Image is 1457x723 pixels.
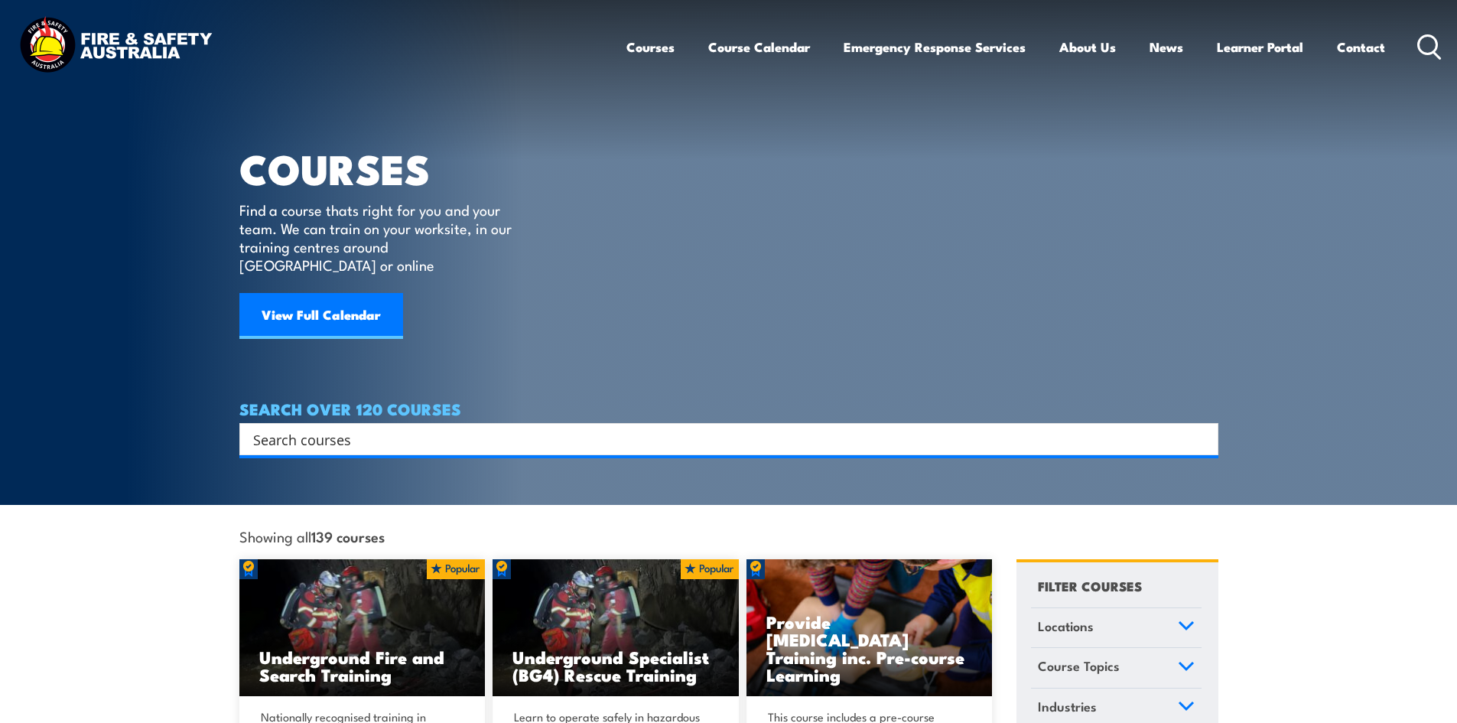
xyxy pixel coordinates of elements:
span: Locations [1038,616,1094,637]
a: View Full Calendar [239,293,403,339]
h4: SEARCH OVER 120 COURSES [239,400,1218,417]
img: Low Voltage Rescue and Provide CPR [746,559,993,697]
h4: FILTER COURSES [1038,575,1142,596]
a: Locations [1031,608,1202,648]
a: Course Calendar [708,27,810,67]
span: Industries [1038,696,1097,717]
p: Find a course thats right for you and your team. We can train on your worksite, in our training c... [239,200,519,274]
strong: 139 courses [311,526,385,546]
a: Emergency Response Services [844,27,1026,67]
a: Course Topics [1031,648,1202,688]
a: Contact [1337,27,1385,67]
a: Courses [626,27,675,67]
input: Search input [253,428,1185,451]
h1: COURSES [239,150,534,186]
h3: Underground Specialist (BG4) Rescue Training [512,648,719,683]
h3: Provide [MEDICAL_DATA] Training inc. Pre-course Learning [766,613,973,683]
form: Search form [256,428,1188,450]
img: Underground mine rescue [239,559,486,697]
img: Underground mine rescue [493,559,739,697]
button: Search magnifier button [1192,428,1213,450]
a: News [1150,27,1183,67]
span: Showing all [239,528,385,544]
a: Underground Fire and Search Training [239,559,486,697]
a: Provide [MEDICAL_DATA] Training inc. Pre-course Learning [746,559,993,697]
a: Learner Portal [1217,27,1303,67]
a: Underground Specialist (BG4) Rescue Training [493,559,739,697]
a: About Us [1059,27,1116,67]
span: Course Topics [1038,656,1120,676]
h3: Underground Fire and Search Training [259,648,466,683]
